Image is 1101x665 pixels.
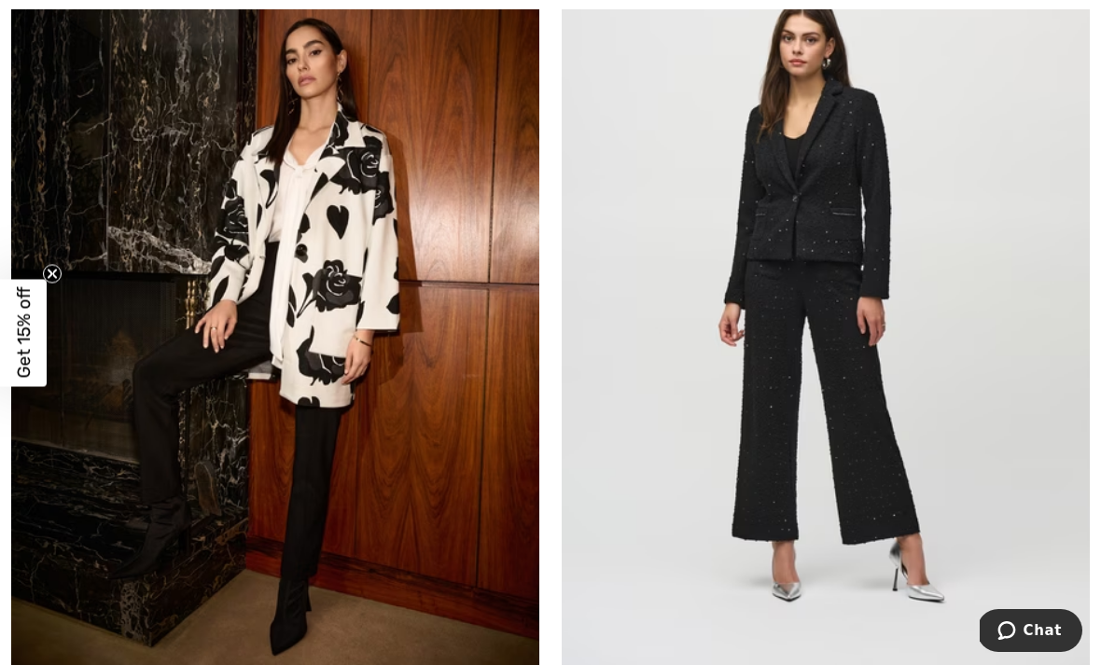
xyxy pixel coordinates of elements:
span: Get 15% off [13,287,35,379]
iframe: Opens a widget where you can chat to one of our agents [980,609,1082,656]
button: Close teaser [43,264,62,283]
